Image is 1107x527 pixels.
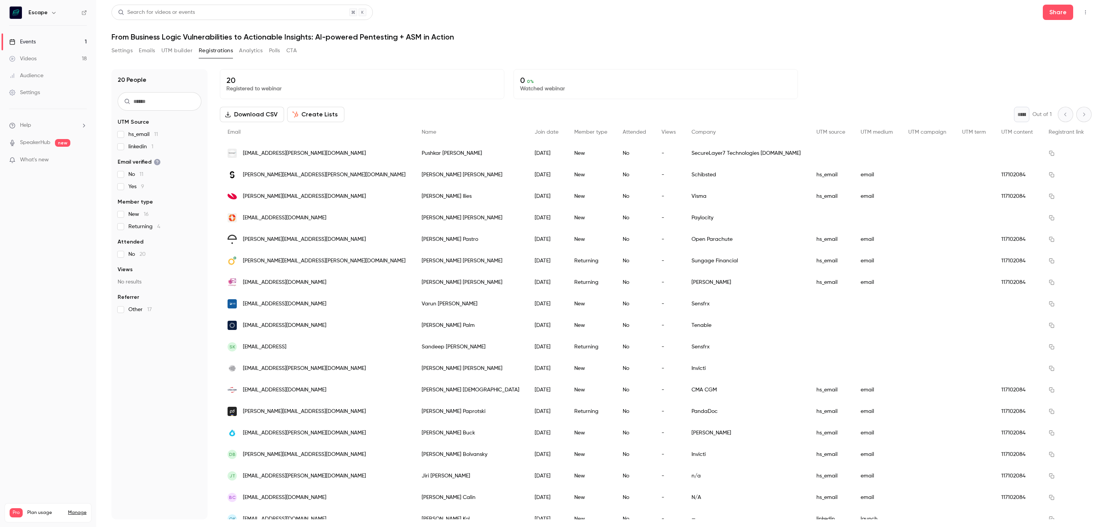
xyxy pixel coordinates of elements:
[853,164,901,186] div: email
[615,143,654,164] div: No
[228,407,237,416] img: pandadoc.com
[567,336,615,358] div: Returning
[228,170,237,179] img: schibsted.com
[684,465,809,487] div: n/a
[229,494,236,501] span: BC
[243,365,366,373] span: [EMAIL_ADDRESS][PERSON_NAME][DOMAIN_NAME]
[228,385,237,394] img: cma-cgm.com
[809,379,853,401] div: hs_email
[118,8,195,17] div: Search for videos or events
[684,143,809,164] div: SecureLayer7 Technologies [DOMAIN_NAME]
[414,358,527,379] div: [PERSON_NAME] [PERSON_NAME]
[615,444,654,465] div: No
[853,229,901,250] div: email
[809,422,853,444] div: hs_email
[118,293,139,301] span: Referrer
[567,293,615,315] div: New
[128,250,146,258] span: No
[684,229,809,250] div: Open Parachute
[962,129,986,135] span: UTM term
[853,272,901,293] div: email
[615,250,654,272] div: No
[243,515,326,523] span: [EMAIL_ADDRESS][DOMAIN_NAME]
[228,299,237,308] img: pgp.isb.edu
[229,343,235,350] span: SK
[154,132,158,137] span: 11
[68,510,86,516] a: Manage
[20,139,50,147] a: SpeakerHub
[414,487,527,508] div: [PERSON_NAME] Calin
[9,55,37,63] div: Videos
[861,129,893,135] span: UTM medium
[527,186,566,207] div: [DATE]
[691,129,716,135] span: Company
[243,300,326,308] span: [EMAIL_ADDRESS][DOMAIN_NAME]
[615,293,654,315] div: No
[128,306,152,313] span: Other
[527,401,566,422] div: [DATE]
[809,444,853,465] div: hs_email
[414,207,527,229] div: [PERSON_NAME] [PERSON_NAME]
[128,131,158,138] span: hs_email
[527,250,566,272] div: [DATE]
[414,315,527,336] div: [PERSON_NAME] Palm
[118,198,153,206] span: Member type
[243,322,326,330] span: [EMAIL_ADDRESS][DOMAIN_NAME]
[228,321,237,330] img: tenable.com
[853,422,901,444] div: email
[243,386,326,394] span: [EMAIL_ADDRESS][DOMAIN_NAME]
[414,293,527,315] div: Varun [PERSON_NAME]
[118,118,201,313] section: facet-groups
[228,256,237,265] img: sungagefinancial.com
[128,210,149,218] span: New
[527,315,566,336] div: [DATE]
[809,186,853,207] div: hs_email
[287,107,344,122] button: Create Lists
[118,266,133,273] span: Views
[567,272,615,293] div: Returning
[243,257,406,265] span: [PERSON_NAME][EMAIL_ADDRESS][PERSON_NAME][DOMAIN_NAME]
[994,444,1041,465] div: 117102084
[654,207,683,229] div: -
[527,79,534,84] span: 0 %
[140,172,143,177] span: 11
[414,422,527,444] div: [PERSON_NAME] Buck
[527,358,566,379] div: [DATE]
[527,336,566,358] div: [DATE]
[567,487,615,508] div: New
[684,293,809,315] div: Sensfrx
[151,144,153,149] span: 1
[662,129,676,135] span: Views
[994,250,1041,272] div: 117102084
[654,379,683,401] div: -
[220,107,284,122] button: Download CSV
[809,465,853,487] div: hs_email
[684,444,809,465] div: Invicti
[118,278,201,286] p: No results
[243,494,326,502] span: [EMAIL_ADDRESS][DOMAIN_NAME]
[10,508,23,517] span: Pro
[228,149,237,158] img: securelayer7.net
[161,45,193,57] button: UTM builder
[414,444,527,465] div: [PERSON_NAME] Bolvansky
[567,229,615,250] div: New
[78,157,87,164] iframe: Noticeable Trigger
[535,129,558,135] span: Join date
[567,444,615,465] div: New
[994,401,1041,422] div: 117102084
[9,38,36,46] div: Events
[853,444,901,465] div: email
[27,510,63,516] span: Plan usage
[520,85,791,93] p: Watched webinar
[527,229,566,250] div: [DATE]
[286,45,297,57] button: CTA
[567,358,615,379] div: New
[567,186,615,207] div: New
[809,250,853,272] div: hs_email
[684,164,809,186] div: Schibsted
[414,272,527,293] div: [PERSON_NAME] [PERSON_NAME]
[243,451,366,459] span: [PERSON_NAME][EMAIL_ADDRESS][DOMAIN_NAME]
[20,156,49,164] span: What's new
[139,45,155,57] button: Emails
[243,472,366,480] span: [EMAIL_ADDRESS][PERSON_NAME][DOMAIN_NAME]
